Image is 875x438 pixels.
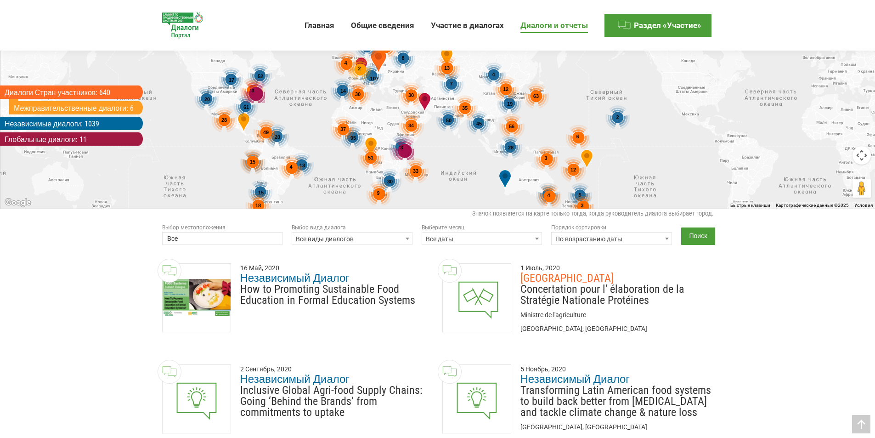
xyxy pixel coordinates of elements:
span: Все виды диалогов [292,233,412,245]
span: 30 [355,91,360,97]
div: 1 Июль, 2020 [520,263,713,273]
button: Быстрые клавиши [730,202,770,209]
div: 2 Сентябрь, 2020 [240,364,433,374]
span: 28 [508,145,513,150]
span: 30 [387,179,392,184]
span: 17 [228,77,234,83]
span: 4 [344,60,347,66]
span: 45 [476,121,481,126]
h3: Независимый Диалог [240,374,433,385]
span: 9 [377,190,379,196]
img: Официальный отчет доступен [158,259,181,283]
span: 2 [616,114,619,120]
a: Dialogue image [162,364,231,433]
p: [GEOGRAPHIC_DATA], [GEOGRAPHIC_DATA] [520,422,713,432]
span: 49 [263,130,268,135]
span: 20 [204,97,209,102]
a: Межправительственные диалоги: 6 [9,101,134,114]
span: 52 [257,74,263,79]
span: 20 [274,134,280,140]
img: Food Systems Summit Dialogues [162,12,203,39]
span: 50 [446,118,451,123]
a: Inclusive Global Agri-food Supply Chains: Going ‘Behind the Brands’ from commitments to uptake [240,384,423,419]
span: 51 [367,155,373,160]
span: 14 [340,88,345,94]
span: 12 [502,86,508,92]
span: 4 [492,72,495,77]
a: Открыть эту область в Google Картах (в новом окне) [3,197,33,209]
img: Официальный отчет доступен [438,360,462,384]
span: 4 [547,193,550,198]
span: 3 [400,145,403,150]
span: Участие в диалогах [431,21,504,30]
span: 13 [299,163,305,168]
span: Диалоги и отчеты [520,21,588,30]
a: Concertation pour l' élaboration de la Stratégie Nationale Protéines [520,283,684,307]
span: 2 [358,66,361,71]
span: 107 [370,76,378,81]
input: Поиск [681,228,716,245]
span: 3 [544,155,547,161]
p: [GEOGRAPHIC_DATA], [GEOGRAPHIC_DATA] [520,324,713,333]
span: 35 [462,105,467,111]
img: Menu icon [617,18,631,32]
span: 19 [507,101,512,107]
span: 18 [255,203,260,208]
span: 12 [570,167,576,172]
span: По возрастанию даты [551,232,672,245]
a: Dialogue image [162,263,231,332]
span: 3 [251,88,254,93]
span: 28 [221,117,226,123]
a: Условия (ссылка откроется в новой вкладке) [854,203,873,208]
span: 63 [533,93,538,99]
span: 33 [412,168,418,174]
div: Ministre de l'agriculture [520,310,713,319]
span: По возрастанию даты [552,233,672,245]
img: Официальный отчет доступен [438,259,462,283]
span: Все даты [422,233,542,245]
span: 56 [508,124,514,129]
div: Выберите месяц [422,223,542,232]
img: thumbnail-dialogue-independent.png [443,367,511,431]
div: Значок появляется на карте только тогда, когда руководитель диалога выбирает город. [162,209,713,223]
span: 7 [450,81,452,86]
a: Dialogue image [442,364,511,433]
span: 37 [340,126,345,132]
img: thumbnail-dialogue-independent.png [163,367,231,431]
div: Выбор местоположения [162,223,283,232]
span: 6 [576,134,579,139]
button: Перетащите человечка на карту, чтобы перейти в режим просмотра улиц [852,179,871,198]
div: Выбор вида диалога [292,223,412,232]
span: 3 [581,203,583,208]
img: Официальный отчет доступен [158,360,181,384]
span: 13 [444,65,449,71]
span: Общие сведения [351,21,414,30]
span: Главная [305,21,334,30]
span: Раздел «Участие» [634,21,701,30]
div: 5 Ноябрь, 2020 [520,364,713,374]
span: Картографические данные ©2025 [776,203,849,208]
button: Управление камерой на карте [852,146,871,165]
h3: [GEOGRAPHIC_DATA] [520,273,713,284]
h3: Независимый Диалог [240,273,433,284]
a: Dialogue image [442,263,511,332]
span: 15 [258,190,263,195]
span: 61 [243,104,248,110]
div: Порядок сортировки [551,223,672,232]
h3: Независимый Диалог [520,374,713,385]
div: 16 Май, 2020 [240,263,433,273]
span: 15 [249,159,255,165]
a: How to Promoting Sustainable Food Education in Formal Education Systems [240,283,415,307]
span: 34 [408,123,413,128]
span: 5 [578,192,581,198]
span: 4 [289,164,292,170]
img: Google [3,197,33,209]
img: thumbnail-dialogue-national.png [443,266,511,330]
span: 8 [401,55,404,61]
span: 30 [408,92,413,98]
a: Transforming Latin American food systems to build back better from [MEDICAL_DATA] and tackle clim... [520,384,711,419]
